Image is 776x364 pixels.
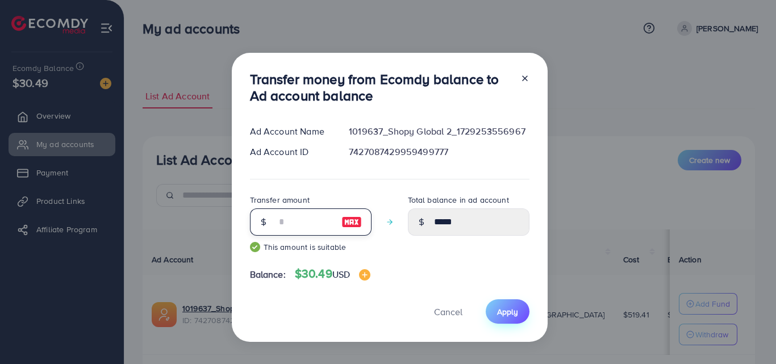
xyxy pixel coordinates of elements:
small: This amount is suitable [250,241,372,253]
h3: Transfer money from Ecomdy balance to Ad account balance [250,71,511,104]
span: Apply [497,306,518,317]
img: guide [250,242,260,252]
div: 7427087429959499777 [340,145,538,158]
h4: $30.49 [295,267,370,281]
div: Ad Account ID [241,145,340,158]
span: Cancel [434,306,462,318]
button: Apply [486,299,529,324]
div: Ad Account Name [241,125,340,138]
iframe: Chat [728,313,767,355]
label: Transfer amount [250,194,310,206]
span: USD [332,268,350,281]
label: Total balance in ad account [408,194,509,206]
img: image [341,215,362,229]
img: image [359,269,370,281]
button: Cancel [420,299,477,324]
span: Balance: [250,268,286,281]
div: 1019637_Shopy Global 2_1729253556967 [340,125,538,138]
